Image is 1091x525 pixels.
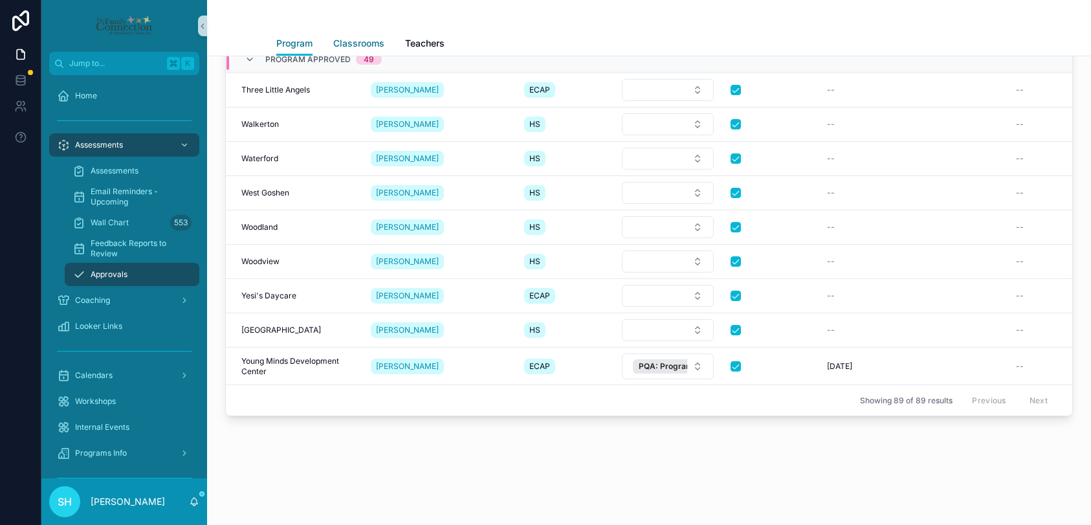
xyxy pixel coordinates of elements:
a: Approvals [65,263,199,286]
a: HS [524,320,606,341]
span: Internal Events [75,422,129,432]
span: ECAP [529,291,550,301]
span: [PERSON_NAME] [376,325,439,335]
a: [PERSON_NAME] [371,251,509,272]
a: Program [276,32,313,56]
a: [PERSON_NAME] [371,320,509,341]
a: [GEOGRAPHIC_DATA] [241,325,355,335]
span: West Goshen [241,188,289,198]
a: [PERSON_NAME] [371,359,444,374]
span: Wall Chart [91,218,129,228]
span: Coaching [75,295,110,306]
button: Select Button [622,79,714,101]
a: HS [524,217,606,238]
a: Calendars [49,364,199,387]
span: -- [827,85,835,95]
a: Wall Chart553 [65,211,199,234]
span: HS [529,153,540,164]
div: 553 [170,215,192,230]
a: Looker Links [49,315,199,338]
span: Assessments [75,140,123,150]
a: [PERSON_NAME] [371,148,509,169]
a: -- [827,291,1008,301]
a: Select Button [621,181,714,205]
span: -- [827,291,835,301]
span: -- [827,188,835,198]
span: Email Reminders - Upcoming [91,186,186,207]
span: Showing 89 of 89 results [860,396,953,406]
span: Looker Links [75,321,122,331]
span: [PERSON_NAME] [376,256,439,267]
p: [PERSON_NAME] [91,495,165,508]
a: Three Little Angels [241,85,355,95]
a: [PERSON_NAME] [371,183,509,203]
a: Classrooms [333,32,384,58]
span: ECAP [529,361,550,372]
a: [PERSON_NAME] [371,117,444,132]
a: Waterford [241,153,355,164]
a: HS [524,183,606,203]
button: Jump to...K [49,52,199,75]
button: Select Button [622,251,714,273]
a: HS [524,148,606,169]
span: Jump to... [69,58,162,69]
span: Workshops [75,396,116,407]
span: -- [827,119,835,129]
a: Woodland [241,222,355,232]
button: Select Button [622,113,714,135]
button: Select Button [622,148,714,170]
a: [PERSON_NAME] [371,288,444,304]
span: HS [529,222,540,232]
span: [PERSON_NAME] [376,85,439,95]
span: -- [1016,119,1024,129]
a: -- [827,325,1008,335]
img: App logo [95,16,153,36]
span: Waterford [241,153,278,164]
a: [PERSON_NAME] [371,356,509,377]
a: Teachers [405,32,445,58]
span: Program Approved [265,54,351,65]
a: -- [827,222,1008,232]
span: -- [827,222,835,232]
div: 49 [364,54,374,65]
a: Internal Events [49,416,199,439]
span: -- [1016,222,1024,232]
span: Calendars [75,370,113,381]
span: [DATE] [827,361,852,372]
a: Young Minds Development Center [241,356,355,377]
a: ECAP [524,80,606,100]
span: Woodview [241,256,280,267]
a: Select Button [621,216,714,239]
a: Assessments [65,159,199,183]
span: Feedback Reports to Review [91,238,186,259]
button: Select Button [622,285,714,307]
span: [PERSON_NAME] [376,361,439,372]
a: Select Button [621,284,714,307]
span: K [182,58,193,69]
span: Yesi's Daycare [241,291,296,301]
span: [PERSON_NAME] [376,119,439,129]
a: [PERSON_NAME] [371,80,509,100]
span: -- [827,256,835,267]
a: Coaching [49,289,199,312]
span: [PERSON_NAME] [376,291,439,301]
a: -- [827,85,1008,95]
a: [PERSON_NAME] [371,151,444,166]
span: PQA: Program [639,361,693,372]
span: -- [1016,361,1024,372]
span: HS [529,119,540,129]
span: [GEOGRAPHIC_DATA] [241,325,321,335]
a: Programs Info [49,441,199,465]
span: HS [529,188,540,198]
span: -- [1016,188,1024,198]
a: [DATE] [827,361,1008,372]
span: -- [827,325,835,335]
span: SH [58,494,72,509]
span: -- [1016,291,1024,301]
a: [PERSON_NAME] [371,185,444,201]
a: Select Button [621,113,714,136]
span: [PERSON_NAME] [376,153,439,164]
a: -- [827,119,1008,129]
span: Home [75,91,97,101]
